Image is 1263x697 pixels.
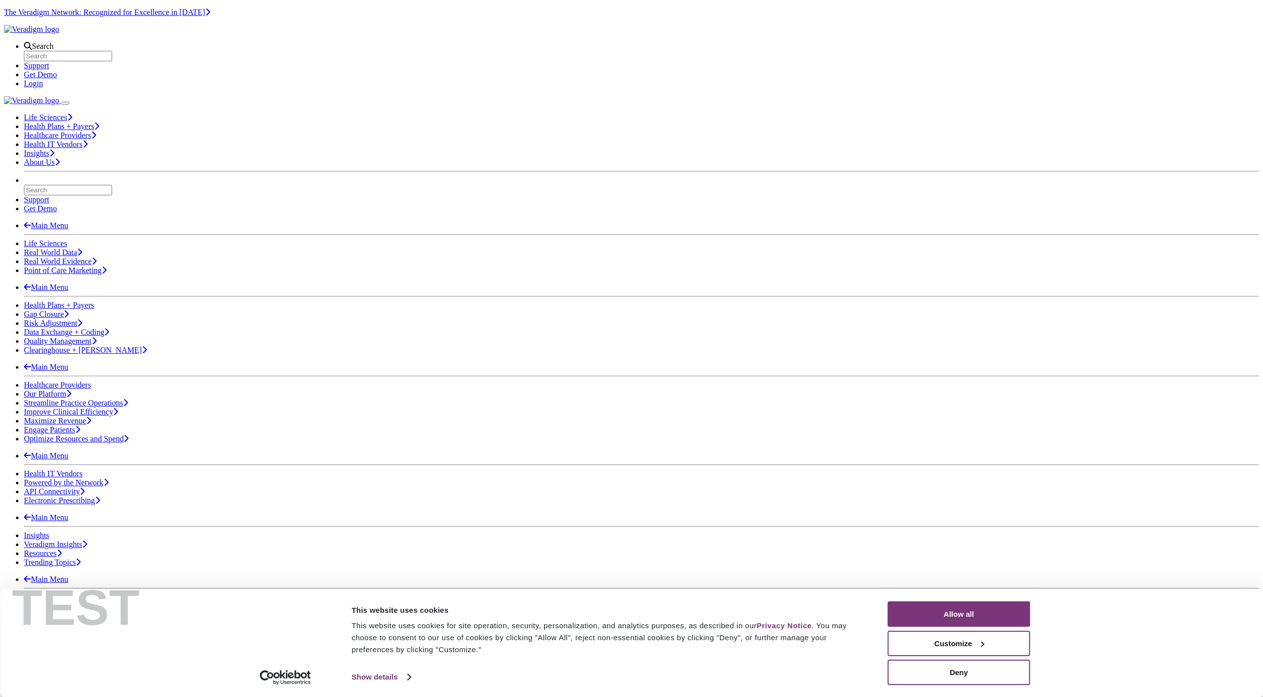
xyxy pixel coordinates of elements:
a: Main Menu [24,513,68,522]
a: Health IT Vendors [24,140,88,148]
input: Search [24,185,112,195]
a: Trending Topics [24,558,81,566]
a: Healthcare Providers [24,131,96,139]
a: Real World Data [24,248,82,257]
a: Healthcare Providers [24,381,91,389]
a: Veradigm Insights [24,540,87,549]
img: Veradigm logo [4,96,59,105]
a: Point of Care Marketing [24,266,107,275]
button: Deny [888,660,1030,685]
a: API Connectivity [24,487,85,496]
input: Search [24,51,112,61]
a: Improve Clinical Efficiency [24,408,118,416]
a: Veradigm logo [4,96,61,105]
button: Toggle Navigation Menu [61,102,69,105]
a: Quality Management [24,337,97,345]
a: Privacy Notice [757,621,812,630]
a: Usercentrics Cookiebot - opens in a new window [242,670,329,685]
a: Insights [24,531,49,540]
a: Real World Evidence [24,257,97,266]
a: Life Sciences [24,113,72,122]
a: Get Demo [24,70,57,79]
a: Main Menu [24,221,68,230]
a: Veradigm logo [4,25,59,33]
button: Customize [888,631,1030,656]
a: Search [24,42,54,50]
div: This website uses cookies [352,604,865,616]
a: Login [24,79,43,88]
a: Health Plans + Payers [24,301,94,309]
a: Clearinghouse + [PERSON_NAME] [24,346,147,354]
a: Streamline Practice Operations [24,399,128,407]
a: Insights [24,149,54,157]
a: Maximize Revenue [24,417,91,425]
span: Learn More [205,8,210,16]
a: About Us [24,158,60,166]
div: This website uses cookies for site operation, security, personalization, and analytics purposes, ... [352,620,865,656]
a: Main Menu [24,363,68,371]
a: Main Menu [24,451,68,460]
a: Health Plans + Payers [24,122,99,131]
button: Allow all [888,601,1030,627]
section: Covid alert [4,8,1259,17]
a: Electronic Prescribing [24,496,100,505]
a: Life Sciences [24,239,67,248]
a: Support [24,195,49,204]
a: The Veradigm Network: Recognized for Excellence in [DATE]Learn More [4,8,210,16]
a: Health IT Vendors [24,469,83,478]
a: Resources [24,549,62,558]
a: Main Menu [24,283,68,291]
a: Show details [352,670,411,685]
a: Main Menu [24,575,68,583]
a: Get Demo [24,204,57,213]
a: Risk Adjustment [24,319,82,327]
a: Data Exchange + Coding [24,328,109,336]
a: Powered by the Network [24,478,109,487]
a: Our Platform [24,390,71,398]
iframe: Drift Chat Widget [1072,635,1251,685]
a: Engage Patients [24,425,80,434]
a: Support [24,61,49,70]
img: Veradigm logo [4,25,59,34]
a: Gap Closure [24,310,69,318]
a: Optimize Resources and Spend [24,434,129,443]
